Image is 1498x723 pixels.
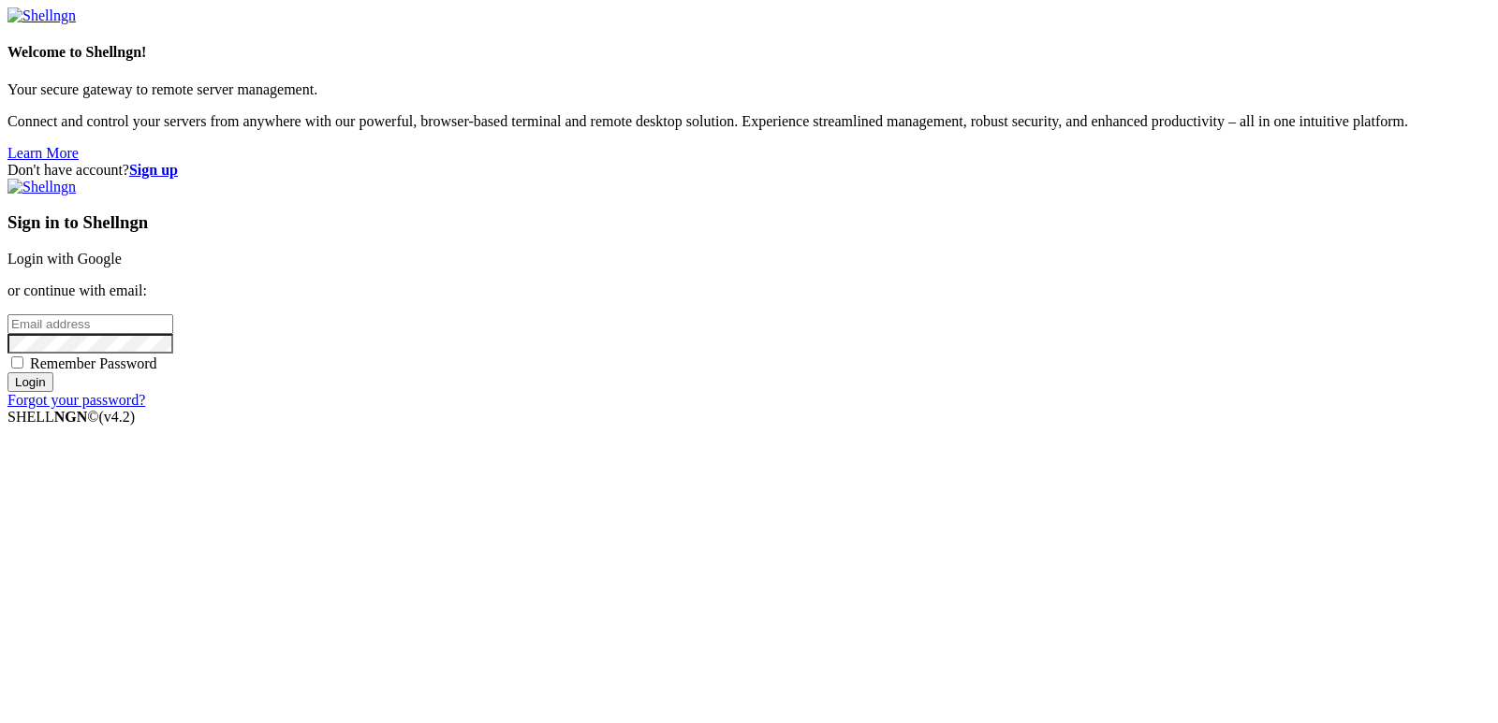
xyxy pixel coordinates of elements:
span: 4.2.0 [99,409,136,425]
span: SHELL © [7,409,135,425]
b: NGN [54,409,88,425]
h3: Sign in to Shellngn [7,212,1491,233]
h4: Welcome to Shellngn! [7,44,1491,61]
input: Remember Password [11,356,23,369]
input: Email address [7,314,173,334]
div: Don't have account? [7,162,1491,179]
p: or continue with email: [7,282,1491,299]
a: Forgot your password? [7,392,145,408]
a: Sign up [129,162,178,178]
img: Shellngn [7,179,76,195]
a: Learn More [7,145,79,161]
img: Shellngn [7,7,76,24]
span: Remember Password [30,355,157,371]
p: Your secure gateway to remote server management. [7,81,1491,98]
p: Connect and control your servers from anywhere with our powerful, browser-based terminal and remo... [7,113,1491,130]
a: Login with Google [7,251,122,267]
input: Login [7,372,53,392]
